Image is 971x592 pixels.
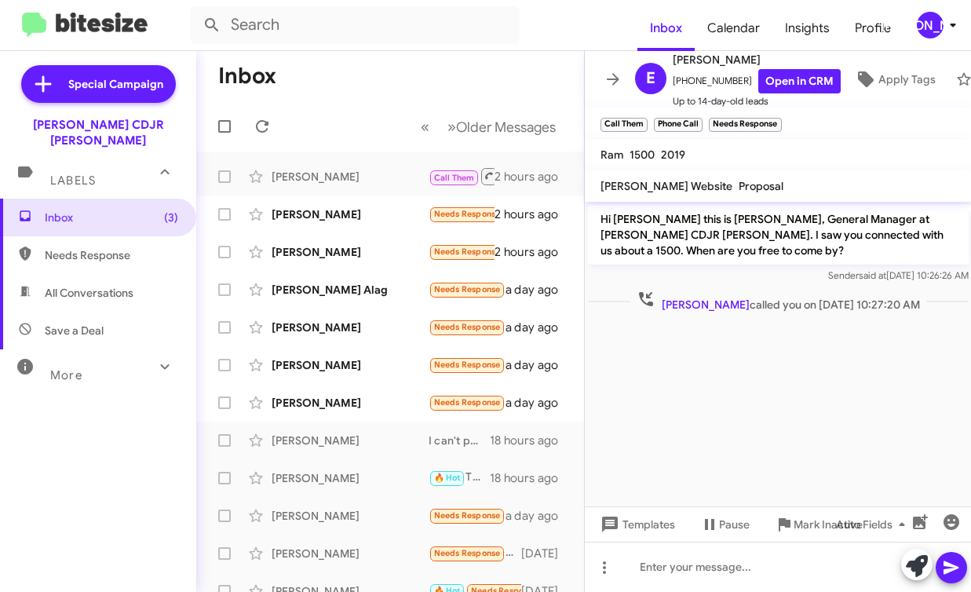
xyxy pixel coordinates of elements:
span: Pause [719,510,750,539]
a: Inbox [637,5,695,51]
span: Needs Response [434,397,501,407]
span: Sender [DATE] 10:26:26 AM [827,269,968,281]
div: This is [PERSON_NAME] Jeep in [GEOGRAPHIC_DATA]. [429,469,490,487]
div: Can I get a quote on this one please [429,280,506,298]
span: Save a Deal [45,323,104,338]
h1: Inbox [218,64,276,89]
span: Up to 14-day-old leads [673,93,841,109]
div: [PERSON_NAME] [272,433,429,448]
button: Previous [411,111,439,143]
span: Needs Response [434,209,501,219]
p: Hi [PERSON_NAME] this is [PERSON_NAME], General Manager at [PERSON_NAME] CDJR [PERSON_NAME]. I sa... [588,205,969,265]
span: Special Campaign [68,76,163,92]
span: [PHONE_NUMBER] [673,69,841,93]
span: Needs Response [434,322,501,332]
div: [PERSON_NAME] [272,546,429,561]
span: Needs Response [434,548,501,558]
span: » [447,117,456,137]
div: [PERSON_NAME] [272,244,429,260]
div: 2 hours ago [495,169,571,185]
div: I like a phone call from a professional sales person.That's been in the business for a while. May... [429,506,506,524]
span: Needs Response [434,247,501,257]
div: a day ago [506,395,571,411]
span: [PERSON_NAME] [661,298,749,312]
button: Pause [688,510,762,539]
small: Call Them [600,118,648,132]
span: 1500 [630,148,655,162]
div: My dad works for [PERSON_NAME], so we do get an employee discount if that makes any difference. [429,544,521,562]
a: Calendar [695,5,772,51]
div: [PERSON_NAME] [272,320,429,335]
span: All Conversations [45,285,133,301]
span: Auto Fields [836,510,911,539]
button: Mark Inactive [762,510,875,539]
span: Needs Response [434,510,501,521]
div: [PERSON_NAME] Alag [272,282,429,298]
span: « [421,117,429,137]
div: a day ago [506,282,571,298]
a: Open in CRM [758,69,841,93]
span: Call Them [434,173,475,183]
div: [PERSON_NAME] [272,169,429,185]
span: Ram [600,148,623,162]
div: Hi we spoke with someone there already. We were looking at Buicks not jeeps but for some reason t... [429,393,506,411]
div: a day ago [506,508,571,524]
span: Proposal [739,179,783,193]
span: Labels [50,174,96,188]
small: Phone Call [654,118,703,132]
button: Templates [585,510,688,539]
div: 2 hours ago [495,244,571,260]
span: Inbox [45,210,178,225]
div: [PERSON_NAME] [272,470,429,486]
span: [PERSON_NAME] [673,50,841,69]
button: [PERSON_NAME] [903,12,954,38]
div: Do you have any Teslas? [429,243,495,261]
span: [PERSON_NAME] Website [600,179,732,193]
span: 2019 [661,148,685,162]
a: Insights [772,5,842,51]
span: called you on [DATE] 10:27:20 AM [630,290,925,312]
span: Apply Tags [878,65,936,93]
div: [PERSON_NAME] [272,357,429,373]
a: Profile [842,5,903,51]
button: Next [438,111,565,143]
div: Inbound Call [429,166,495,186]
div: [PERSON_NAME] [272,395,429,411]
span: Older Messages [456,119,556,136]
div: What is this about [429,356,506,374]
input: Search [190,6,520,44]
button: Auto Fields [823,510,924,539]
span: Needs Response [434,284,501,294]
span: said at [858,269,885,281]
span: Templates [597,510,675,539]
div: a day ago [506,320,571,335]
div: [PERSON_NAME] [272,508,429,524]
span: 🔥 Hot [434,473,461,483]
div: [DATE] [521,546,571,561]
div: ​👍​ to “ Hi [PERSON_NAME] this is [PERSON_NAME], General Manager at [PERSON_NAME] CDJR [PERSON_NA... [429,318,506,336]
div: a day ago [506,357,571,373]
div: [PERSON_NAME] [272,206,429,222]
div: No I'm ok wouldn't get approved anyway had too much negative equity last time with my trade in [429,205,495,223]
div: [PERSON_NAME] [917,12,944,38]
button: Apply Tags [841,65,948,93]
span: E [646,66,655,91]
span: Mark Inactive [794,510,863,539]
div: 18 hours ago [490,433,571,448]
a: Special Campaign [21,65,176,103]
span: (3) [164,210,178,225]
span: Needs Response [434,360,501,370]
nav: Page navigation example [412,111,565,143]
div: 18 hours ago [490,470,571,486]
span: Needs Response [45,247,178,263]
div: 2 hours ago [495,206,571,222]
span: More [50,368,82,382]
small: Needs Response [709,118,781,132]
div: I can't provide pricing details, but I encourage you to visit our dealership to explore the Jeep ... [429,433,490,448]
